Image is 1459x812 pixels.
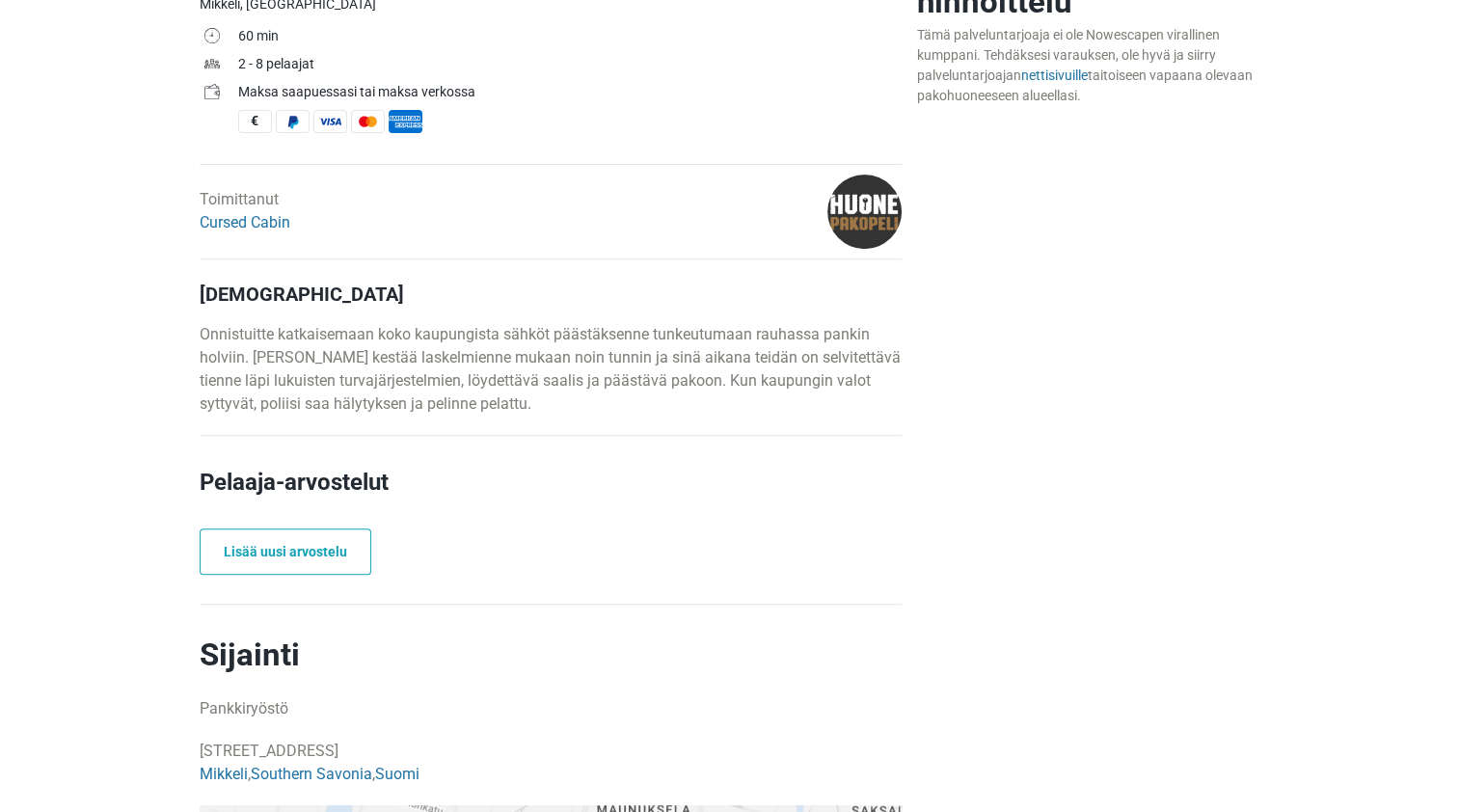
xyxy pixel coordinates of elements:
[313,110,347,133] span: Visa
[375,765,419,783] a: Suomi
[251,765,372,783] a: Southern Savonia
[351,110,385,133] span: MasterCard
[200,465,902,528] h2: Pelaaja-arvostelut
[238,52,902,80] td: 2 - 8 pelaajat
[200,528,371,575] a: Lisää uusi arvostelu
[238,110,272,133] span: Käteinen
[200,283,902,306] h4: [DEMOGRAPHIC_DATA]
[827,175,902,249] img: 5c04925674920eb5l.png
[1020,68,1087,83] a: nettisivuille
[200,323,902,416] p: Onnistuitte katkaisemaan koko kaupungista sähköt päästäksenne tunkeutumaan rauhassa pankin holvii...
[200,740,902,786] p: [STREET_ADDRESS] , ,
[238,82,902,102] div: Maksa saapuessasi tai maksa verkossa
[200,213,290,231] a: Cursed Cabin
[238,24,902,52] td: 60 min
[200,636,902,674] h2: Sijainti
[200,697,902,720] p: Pankkiryöstö
[200,188,290,234] div: Toimittanut
[389,110,422,133] span: American Express
[916,25,1259,106] div: Tämä palveluntarjoaja ei ole Nowescapen virallinen kumppani. Tehdäksesi varauksen, ole hyvä ja si...
[200,765,248,783] a: Mikkeli
[276,110,310,133] span: PayPal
